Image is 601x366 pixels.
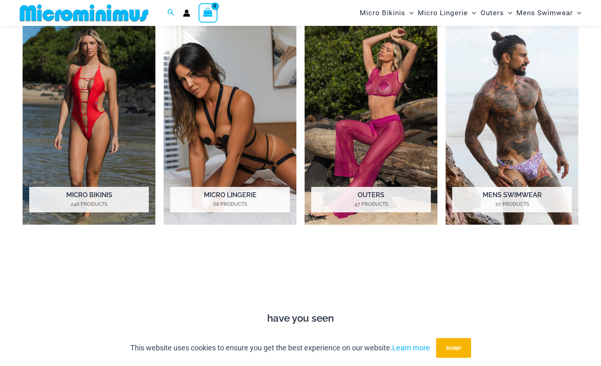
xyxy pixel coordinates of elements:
[23,20,155,225] a: Visit product category Micro Bikinis
[481,2,504,23] span: Outers
[418,2,468,23] span: Micro Lingerie
[305,20,437,225] img: Outers
[436,338,471,358] button: Accept
[311,200,431,208] mark: 47 Products
[504,2,512,23] span: Menu Toggle
[360,2,405,23] span: Micro Bikinis
[23,246,578,308] iframe: TrustedSite Certified
[164,20,296,225] a: Visit product category Micro Lingerie
[130,342,430,354] p: This website uses cookies to ensure you get the best experience on our website.
[514,2,583,23] a: Mens SwimwearMenu ToggleMenu Toggle
[478,2,514,23] a: OutersMenu ToggleMenu Toggle
[358,2,416,23] a: Micro BikinisMenu ToggleMenu Toggle
[311,187,431,212] h2: Outers
[416,2,478,23] a: Micro LingerieMenu ToggleMenu Toggle
[183,9,190,17] a: Account icon link
[405,2,414,23] span: Menu Toggle
[170,187,290,212] h2: Micro Lingerie
[16,313,585,325] h4: have you seen
[167,8,175,18] a: Search icon link
[446,20,578,225] img: Mens Swimwear
[29,200,149,208] mark: 246 Products
[452,200,572,208] mark: 27 Products
[468,2,476,23] span: Menu Toggle
[16,4,152,22] img: MM SHOP LOGO FLAT
[573,2,581,23] span: Menu Toggle
[29,187,149,212] h2: Micro Bikinis
[446,20,578,225] a: Visit product category Mens Swimwear
[170,200,290,208] mark: 68 Products
[356,1,585,25] nav: Site Navigation
[305,20,437,225] a: Visit product category Outers
[516,2,573,23] span: Mens Swimwear
[392,343,430,352] a: Learn more
[23,20,155,225] img: Micro Bikinis
[452,187,572,212] h2: Mens Swimwear
[199,3,217,22] a: View Shopping Cart, empty
[164,20,296,225] img: Micro Lingerie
